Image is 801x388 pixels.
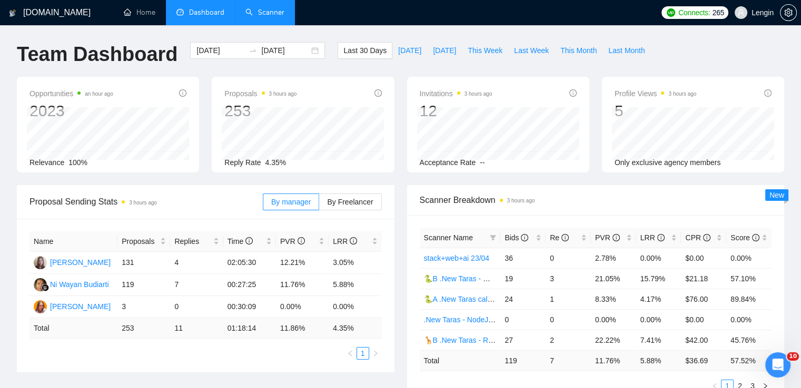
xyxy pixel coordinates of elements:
[29,195,263,208] span: Proposal Sending Stats
[424,233,473,242] span: Scanner Name
[117,274,170,296] td: 119
[433,45,456,56] span: [DATE]
[424,315,538,324] a: .New Taras - NodeJS with symbols
[681,350,726,371] td: $ 36.69
[787,352,799,361] span: 10
[329,274,381,296] td: 5.88%
[68,158,87,167] span: 100%
[462,42,508,59] button: This Week
[280,237,305,246] span: PVR
[176,8,184,16] span: dashboard
[298,237,305,244] span: info-circle
[561,234,569,241] span: info-circle
[117,252,170,274] td: 131
[261,45,309,56] input: End date
[780,4,797,21] button: setting
[490,234,496,241] span: filter
[764,89,772,97] span: info-circle
[85,91,113,97] time: an hour ago
[507,198,535,203] time: 3 hours ago
[265,158,286,167] span: 4.35%
[464,91,492,97] time: 3 hours ago
[338,42,392,59] button: Last 30 Days
[615,158,721,167] span: Only exclusive agency members
[636,248,681,268] td: 0.00%
[245,8,284,17] a: searchScanner
[546,350,591,371] td: 7
[685,233,710,242] span: CPR
[726,268,772,289] td: 57.10%
[9,5,16,22] img: logo
[780,8,797,17] a: setting
[500,268,546,289] td: 19
[550,233,569,242] span: Re
[34,258,111,266] a: NB[PERSON_NAME]
[657,234,665,241] span: info-circle
[546,309,591,330] td: 0
[357,347,369,360] li: 1
[374,89,382,97] span: info-circle
[398,45,421,56] span: [DATE]
[591,330,636,350] td: 22.22%
[333,237,357,246] span: LRR
[344,347,357,360] li: Previous Page
[369,347,382,360] button: right
[420,158,476,167] span: Acceptance Rate
[223,274,276,296] td: 00:27:25
[34,280,109,288] a: NWNi Wayan Budiarti
[117,318,170,339] td: 253
[420,87,492,100] span: Invitations
[29,231,117,252] th: Name
[329,252,381,274] td: 3.05%
[602,42,650,59] button: Last Month
[420,101,492,121] div: 12
[179,89,186,97] span: info-circle
[50,301,111,312] div: [PERSON_NAME]
[569,89,577,97] span: info-circle
[769,191,784,199] span: New
[612,234,620,241] span: info-circle
[726,289,772,309] td: 89.84%
[34,302,111,310] a: SF[PERSON_NAME]
[224,87,296,100] span: Proposals
[276,296,329,318] td: 0.00%
[500,248,546,268] td: 36
[678,7,710,18] span: Connects:
[668,91,696,97] time: 3 hours ago
[34,300,47,313] img: SF
[117,296,170,318] td: 3
[344,347,357,360] button: left
[276,252,329,274] td: 12.21%
[500,309,546,330] td: 0
[681,330,726,350] td: $42.00
[726,248,772,268] td: 0.00%
[249,46,257,55] span: to
[350,237,357,244] span: info-circle
[124,8,155,17] a: homeHome
[276,274,329,296] td: 11.76%
[249,46,257,55] span: swap-right
[636,289,681,309] td: 4.17%
[730,233,759,242] span: Score
[480,158,484,167] span: --
[591,289,636,309] td: 8.33%
[636,268,681,289] td: 15.79%
[521,234,528,241] span: info-circle
[608,45,645,56] span: Last Month
[269,91,297,97] time: 3 hours ago
[223,252,276,274] td: 02:05:30
[546,330,591,350] td: 2
[347,350,353,356] span: left
[223,318,276,339] td: 01:18:14
[640,233,665,242] span: LRR
[329,318,381,339] td: 4.35 %
[29,87,113,100] span: Opportunities
[223,296,276,318] td: 00:30:09
[681,289,726,309] td: $76.00
[174,236,211,247] span: Replies
[189,8,224,17] span: Dashboard
[420,193,772,207] span: Scanner Breakdown
[245,237,253,244] span: info-circle
[170,252,223,274] td: 4
[468,45,502,56] span: This Week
